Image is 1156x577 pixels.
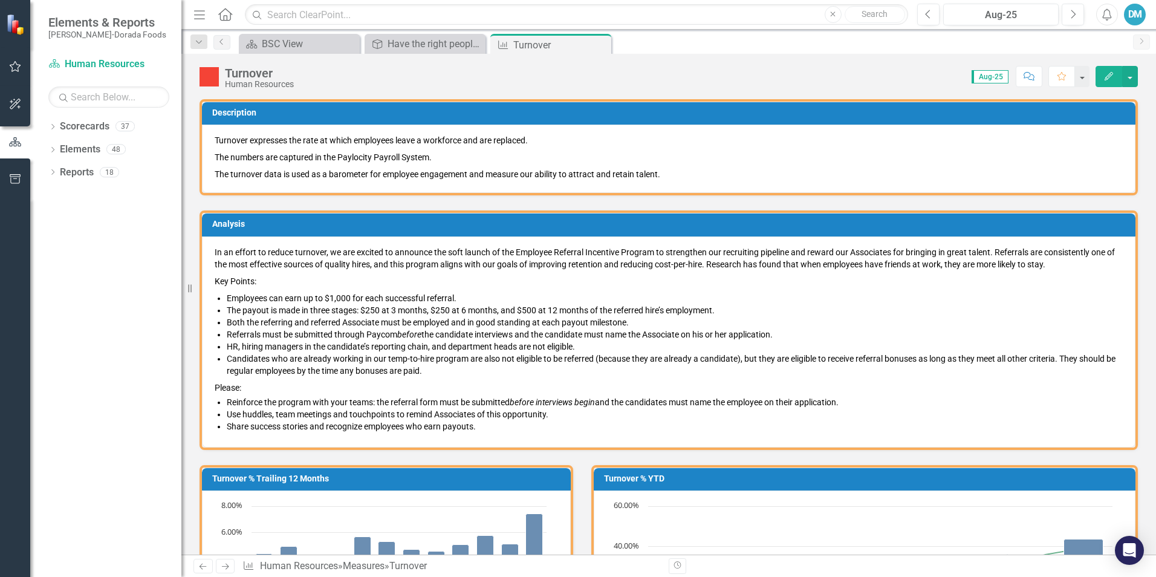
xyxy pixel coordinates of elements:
[245,4,908,25] input: Search ClearPoint...
[388,36,482,51] div: Have the right people, with the right skills, in all positions through effective hiring, onboardi...
[221,526,242,537] text: 6.00%
[212,220,1129,229] h3: Analysis
[227,328,1123,341] li: Referrals must be submitted through Paycom the candidate interviews and the candidate must name t...
[60,143,100,157] a: Elements
[862,9,888,19] span: Search
[6,14,27,35] img: ClearPoint Strategy
[227,341,1123,353] li: HR, hiring managers in the candidate’s reporting chain, and department heads are not eligible.
[48,57,169,71] a: Human Resources
[614,500,639,510] text: 60.00%
[106,145,126,155] div: 48
[604,474,1129,483] h3: Turnover % YTD
[227,304,1123,316] li: The payout is made in three stages: $250 at 3 months, $250 at 6 months, and $500 at 12 months of ...
[227,316,1123,328] li: Both the referring and referred Associate must be employed and in good standing at each payout mi...
[48,86,169,108] input: Search Below...
[947,8,1054,22] div: Aug-25
[972,70,1008,83] span: Aug-25
[343,560,385,572] a: Measures
[115,122,135,132] div: 37
[242,559,660,573] div: » »
[227,292,1123,304] li: Employees can earn up to $1,000 for each successful referral.
[212,108,1129,117] h3: Description
[215,273,1123,290] p: Key Points:
[614,540,639,551] text: 40.00%
[212,474,565,483] h3: Turnover % Trailing 12 Months
[48,15,166,30] span: Elements & Reports
[260,560,338,572] a: Human Resources
[215,379,1123,394] p: Please:
[227,353,1123,377] li: Candidates who are already working in our temp-to-hire program are also not eligible to be referr...
[845,6,905,23] button: Search
[262,36,357,51] div: BSC View
[215,246,1123,273] p: In an effort to reduce turnover, we are excited to announce the soft launch of the Employee Refer...
[221,552,242,563] text: 4.00%
[200,67,219,86] img: Below Plan
[943,4,1059,25] button: Aug-25
[215,149,1123,166] p: The numbers are captured in the Paylocity Payroll System.
[215,166,1123,180] p: The turnover data is used as a barometer for employee engagement and measure our ability to attra...
[60,166,94,180] a: Reports
[227,420,1123,432] li: Share success stories and recognize employees who earn payouts.
[100,167,119,177] div: 18
[227,396,1123,408] li: Reinforce the program with your teams: the referral form must be submitted and the candidates mus...
[513,37,608,53] div: Turnover
[389,560,427,572] div: Turnover
[221,500,242,510] text: 8.00%
[60,120,109,134] a: Scorecards
[510,397,595,407] em: before interviews begin
[397,330,421,339] em: before
[242,36,357,51] a: BSC View
[48,30,166,39] small: [PERSON_NAME]-Dorada Foods
[1115,536,1144,565] div: Open Intercom Messenger
[225,80,294,89] div: Human Resources
[215,134,1123,149] p: Turnover expresses the rate at which employees leave a workforce and are replaced.
[227,408,1123,420] li: Use huddles, team meetings and touchpoints to remind Associates of this opportunity.
[1124,4,1146,25] button: DM
[225,67,294,80] div: Turnover
[368,36,482,51] a: Have the right people, with the right skills, in all positions through effective hiring, onboardi...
